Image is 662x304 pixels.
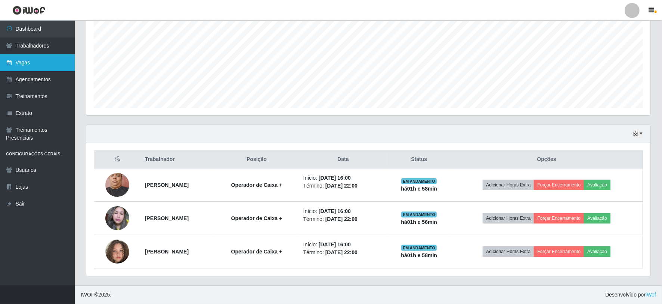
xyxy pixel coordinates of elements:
span: Desenvolvido por [605,291,656,299]
time: [DATE] 22:00 [325,249,358,255]
strong: [PERSON_NAME] [145,215,189,221]
span: EM ANDAMENTO [401,212,437,218]
button: Forçar Encerramento [534,246,584,257]
span: IWOF [81,292,95,298]
th: Status [387,151,451,168]
button: Adicionar Horas Extra [483,246,534,257]
th: Opções [451,151,643,168]
a: iWof [646,292,656,298]
li: Início: [303,207,383,215]
li: Término: [303,249,383,256]
button: Avaliação [584,213,610,224]
time: [DATE] 16:00 [319,175,351,181]
button: Avaliação [584,180,610,190]
strong: Operador de Caixa + [231,249,282,255]
time: [DATE] 22:00 [325,183,358,189]
button: Forçar Encerramento [534,180,584,190]
strong: [PERSON_NAME] [145,182,189,188]
th: Data [299,151,388,168]
button: Forçar Encerramento [534,213,584,224]
time: [DATE] 16:00 [319,208,351,214]
button: Adicionar Horas Extra [483,180,534,190]
span: EM ANDAMENTO [401,178,437,184]
img: 1725884204403.jpeg [105,169,129,201]
time: [DATE] 22:00 [325,216,358,222]
th: Posição [214,151,298,168]
li: Início: [303,241,383,249]
strong: há 01 h e 58 min [401,252,437,258]
time: [DATE] 16:00 [319,241,351,247]
strong: há 01 h e 56 min [401,219,437,225]
button: Avaliação [584,246,610,257]
li: Término: [303,215,383,223]
li: Término: [303,182,383,190]
button: Adicionar Horas Extra [483,213,534,224]
strong: Operador de Caixa + [231,215,282,221]
span: EM ANDAMENTO [401,245,437,251]
li: Início: [303,174,383,182]
strong: [PERSON_NAME] [145,249,189,255]
img: 1634907805222.jpeg [105,203,129,234]
strong: há 01 h e 58 min [401,186,437,192]
th: Trabalhador [140,151,215,168]
img: CoreUI Logo [12,6,46,15]
strong: Operador de Caixa + [231,182,282,188]
img: 1751065972861.jpeg [105,230,129,273]
span: © 2025 . [81,291,111,299]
